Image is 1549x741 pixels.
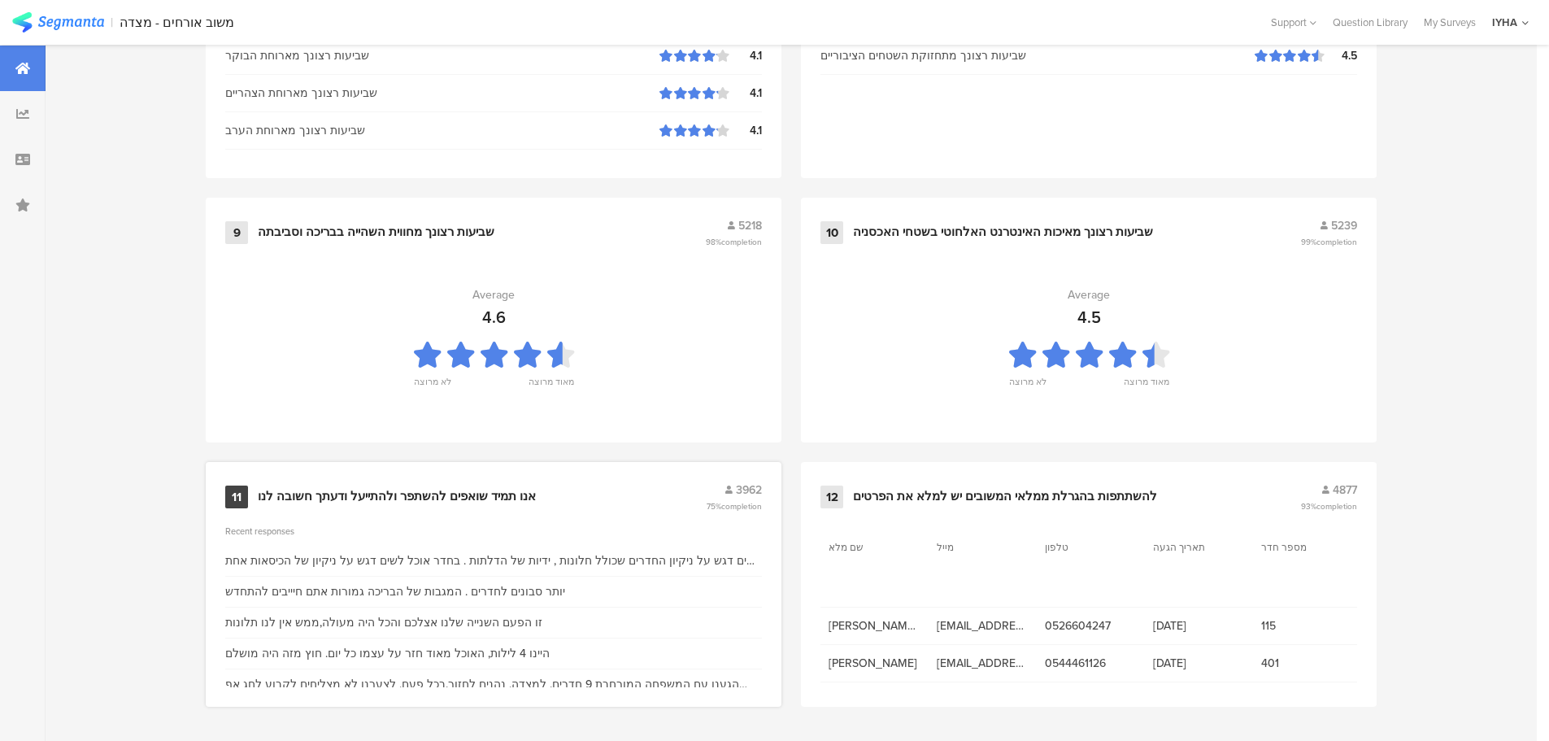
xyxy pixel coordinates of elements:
section: שם מלא [829,540,902,555]
div: Support [1271,10,1316,35]
span: 4877 [1333,482,1357,499]
div: | [111,13,113,32]
span: [DATE] [1153,655,1245,672]
div: מאוד מרוצה [1124,375,1169,398]
a: My Surveys [1416,15,1484,30]
div: Average [472,286,515,303]
section: טלפון [1045,540,1118,555]
span: completion [1316,500,1357,512]
span: [PERSON_NAME] [PERSON_NAME] [829,617,920,634]
div: שביעות רצונך מחווית השהייה בבריכה וסביבתה [258,224,494,241]
div: לשים דגש על ניקיון החדרים שכולל חלונות , ידיות של הדלתות . בחדר אוכל לשים דגש על ניקיון של הכיסאו... [225,552,762,569]
div: היינו 4 לילות, האוכל מאוד חזר על עצמו כל יום. חוץ מזה היה מושלם [225,645,550,662]
span: [DATE] [1153,617,1245,634]
div: שביעות רצונך מארוחת הערב [225,122,659,139]
span: [EMAIL_ADDRESS][DOMAIN_NAME] [937,617,1029,634]
span: 115 [1261,617,1353,634]
span: completion [721,500,762,512]
div: 10 [820,221,843,244]
div: מאוד מרוצה [529,375,574,398]
div: 4.1 [729,122,762,139]
span: 99% [1301,236,1357,248]
span: 401 [1261,655,1353,672]
span: 75% [707,500,762,512]
div: 4.6 [482,305,506,329]
section: מספר חדר [1261,540,1334,555]
div: שביעות רצונך מתחזוקת השטחים הציבוריים [820,47,1255,64]
div: לא מרוצה [1009,375,1046,398]
div: שביעות רצונך מארוחת הצהריים [225,85,659,102]
span: 0526604247 [1045,617,1137,634]
div: 4.1 [729,47,762,64]
div: 4.5 [1077,305,1101,329]
section: תאריך הגעה [1153,540,1226,555]
span: 3962 [736,482,762,499]
section: מייל [937,540,1010,555]
div: 4.5 [1325,47,1357,64]
span: 5218 [738,217,762,234]
span: completion [1316,236,1357,248]
span: [PERSON_NAME] [829,655,920,672]
div: משוב אורחים - מצדה [120,15,234,30]
a: Question Library [1325,15,1416,30]
div: 4.1 [729,85,762,102]
span: [EMAIL_ADDRESS] [937,655,1029,672]
span: completion [721,236,762,248]
div: לא מרוצה [414,375,451,398]
div: 12 [820,486,843,508]
span: 98% [706,236,762,248]
img: segmanta logo [12,12,104,33]
div: 11 [225,486,248,508]
div: Average [1068,286,1110,303]
span: 0544461126 [1045,655,1137,672]
span: 93% [1301,500,1357,512]
div: להשתתפות בהגרלת ממלאי המשובים יש למלא את הפרטים [853,489,1157,505]
div: הגענו עם המשפחה המורחבת 9 חדרים, למצדה. נהנים לחזור,בכל פעם. לצערנו לא מצליחים לקבוע לחג אף פעם. ... [225,676,762,693]
div: אנו תמיד שואפים להשתפר ולהתייעל ודעתך חשובה לנו [258,489,536,505]
div: IYHA [1492,15,1517,30]
div: 9 [225,221,248,244]
div: זו הפעם השנייה שלנו אצלכם והכל היה מעולה,ממש אין לנו תלונות [225,614,542,631]
div: יותר סבונים לחדרים . המגבות של הבריכה גמורות אתם חיייבים להתחדש [225,583,565,600]
div: שביעות רצונך מאיכות האינטרנט האלחוטי בשטחי האכסניה [853,224,1153,241]
div: Recent responses [225,525,762,538]
div: שביעות רצונך מארוחת הבוקר [225,47,659,64]
span: 5239 [1331,217,1357,234]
